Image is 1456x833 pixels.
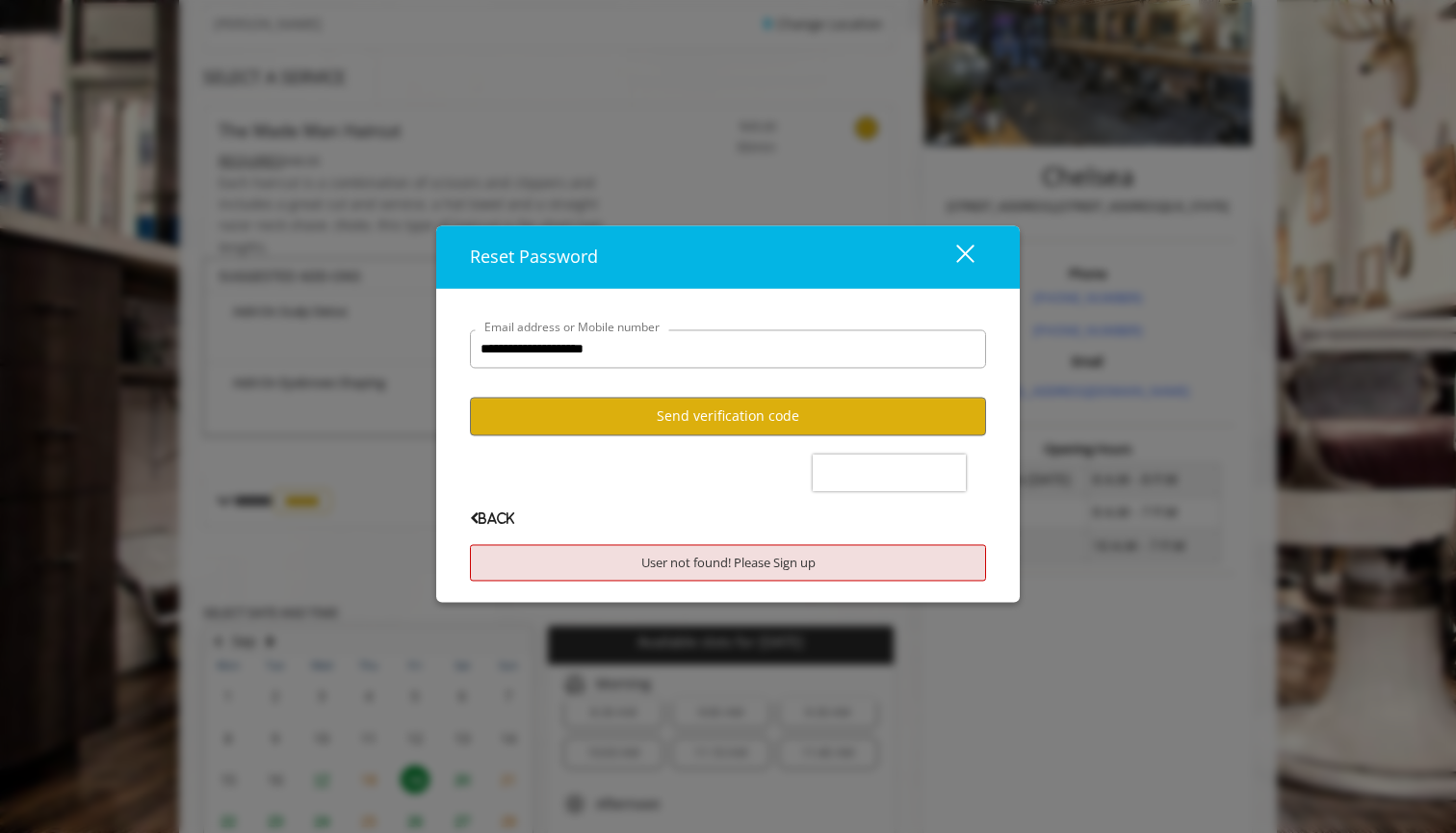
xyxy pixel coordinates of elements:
[470,398,986,435] button: Send verification code
[470,246,598,269] span: Reset Password
[475,319,669,337] label: Email address or Mobile number
[813,455,966,490] iframe: reCAPTCHA
[921,238,986,277] button: close dialog
[470,544,986,582] div: User not found! Please Sign up
[470,512,514,525] span: Back
[470,330,986,369] input: Email address or Mobile number
[934,243,973,272] div: close dialog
